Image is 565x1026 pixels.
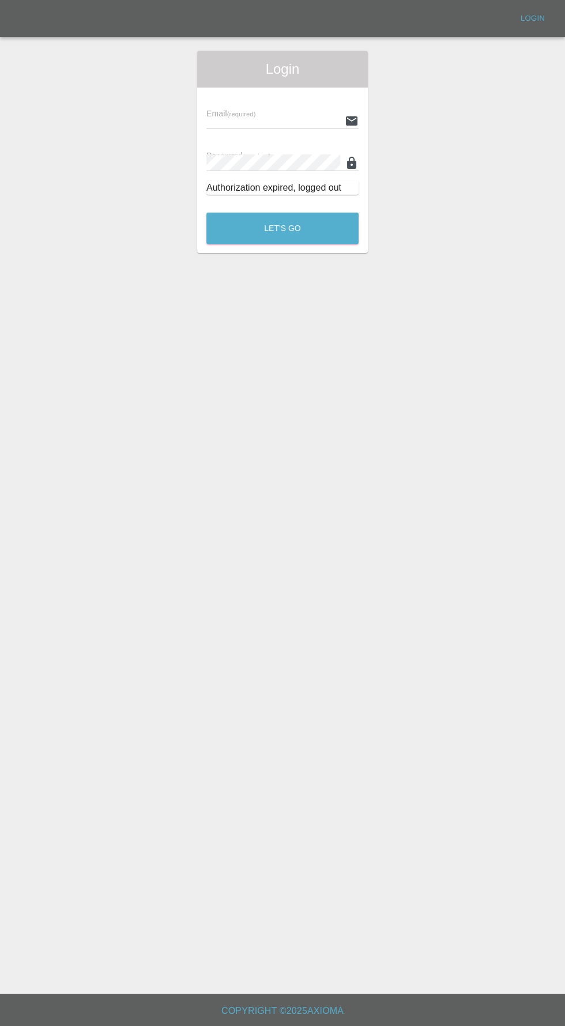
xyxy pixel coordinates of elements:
[206,213,359,244] button: Let's Go
[206,109,255,118] span: Email
[227,111,256,118] small: (required)
[514,10,551,28] a: Login
[9,1003,556,1019] h6: Copyright © 2025 Axioma
[206,151,271,160] span: Password
[206,60,359,78] span: Login
[243,153,272,160] small: (required)
[206,181,359,195] div: Authorization expired, logged out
